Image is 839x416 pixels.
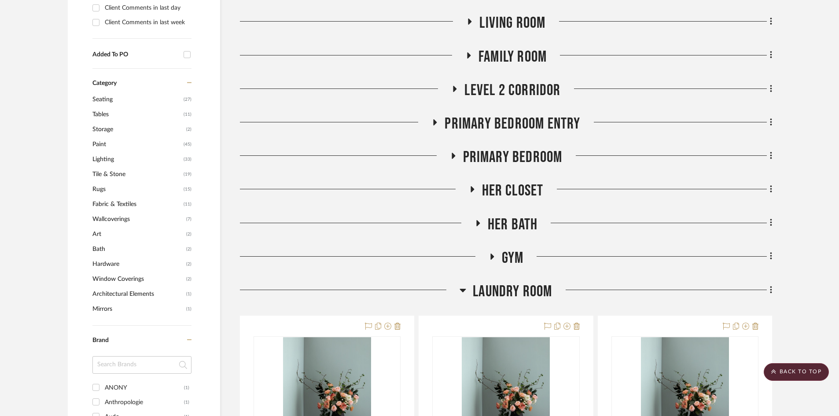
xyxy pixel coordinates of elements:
span: Brand [92,337,109,343]
span: (15) [184,182,191,196]
span: Art [92,227,184,242]
div: (1) [184,381,189,395]
span: (19) [184,167,191,181]
div: ANONY [105,381,184,395]
span: Primary Bedroom Entry [445,114,580,133]
span: Window Coverings [92,272,184,287]
span: (1) [186,287,191,301]
span: Bath [92,242,184,257]
div: Client Comments in last day [105,1,189,15]
span: Seating [92,92,181,107]
div: (1) [184,395,189,409]
span: Laundry Room [473,282,552,301]
scroll-to-top-button: BACK TO TOP [764,363,829,381]
span: Architectural Elements [92,287,184,302]
span: (1) [186,302,191,316]
span: Mirrors [92,302,184,317]
span: (45) [184,137,191,151]
span: (2) [186,122,191,136]
span: Hardware [92,257,184,272]
div: Anthropologie [105,395,184,409]
span: (2) [186,272,191,286]
span: Category [92,80,117,87]
span: Fabric & Textiles [92,197,181,212]
span: (7) [186,212,191,226]
span: Tile & Stone [92,167,181,182]
span: (2) [186,257,191,271]
span: Her Closet [482,181,544,200]
span: Wallcoverings [92,212,184,227]
div: Client Comments in last week [105,15,189,29]
span: Storage [92,122,184,137]
span: (11) [184,197,191,211]
span: (11) [184,107,191,121]
span: Rugs [92,182,181,197]
div: Added To PO [92,51,179,59]
span: Tables [92,107,181,122]
span: Lighting [92,152,181,167]
span: Level 2 Corridor [464,81,560,100]
span: Gym [502,249,524,268]
span: (2) [186,242,191,256]
span: Living Room [479,14,545,33]
span: Paint [92,137,181,152]
span: (33) [184,152,191,166]
input: Search Brands [92,356,191,374]
span: Family Room [478,48,547,66]
span: Primary Bedroom [463,148,563,167]
span: Her Bath [488,215,538,234]
span: (27) [184,92,191,107]
span: (2) [186,227,191,241]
